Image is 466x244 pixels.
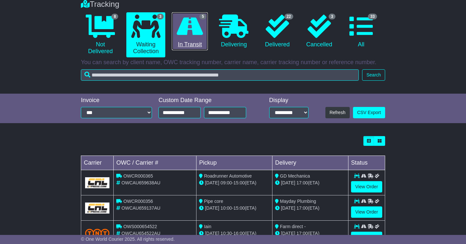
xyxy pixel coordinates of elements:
[368,14,377,19] span: 33
[126,12,165,57] a: 3 Waiting Collection
[351,181,382,192] a: View Order
[296,231,308,236] span: 17:00
[199,180,270,186] div: - (ETA)
[204,224,211,229] span: Iain
[121,205,160,211] span: OWCAU659137AU
[121,180,160,185] span: OWCAU659638AU
[344,12,379,51] a: 33 All
[199,14,206,19] span: 5
[81,97,152,104] div: Invoice
[296,180,308,185] span: 17:00
[329,14,335,19] span: 3
[114,156,196,170] td: OWC / Carrier #
[325,107,350,118] button: Refresh
[284,14,293,19] span: 22
[233,231,245,236] span: 16:00
[220,205,232,211] span: 10:00
[85,229,109,238] img: TNT_Domestic.png
[199,205,270,212] div: - (ETA)
[196,156,272,170] td: Pickup
[233,180,245,185] span: 15:00
[275,230,346,237] div: (ETA)
[272,156,348,170] td: Delivery
[121,231,160,236] span: OWCAU654522AU
[362,69,385,81] button: Search
[123,224,157,229] span: OWS000654522
[280,224,306,229] span: Farm direct -
[280,199,316,204] span: Mayday Plumbing
[85,177,109,188] img: GetCarrierServiceLogo
[275,180,346,186] div: (ETA)
[351,232,382,243] a: View Order
[85,203,109,214] img: GetCarrierServiceLogo
[172,12,208,51] a: 5 In Transit
[204,173,252,179] span: Roadrunner Automotive
[123,173,153,179] span: OWCR000365
[348,156,385,170] td: Status
[220,180,232,185] span: 09:00
[281,231,295,236] span: [DATE]
[220,231,232,236] span: 10:30
[233,205,245,211] span: 15:00
[281,180,295,185] span: [DATE]
[204,199,223,204] span: Pipe core
[158,97,256,104] div: Custom Date Range
[157,14,164,19] span: 3
[280,173,310,179] span: GD Mechanica
[260,12,295,51] a: 22 Delivered
[214,12,253,51] a: Delivering
[81,156,114,170] td: Carrier
[81,12,120,57] a: 8 Not Delivered
[205,180,219,185] span: [DATE]
[296,205,308,211] span: 17:00
[205,231,219,236] span: [DATE]
[353,107,385,118] a: CSV Export
[81,59,385,66] p: You can search by client name, OWC tracking number, carrier name, carrier tracking number or refe...
[205,205,219,211] span: [DATE]
[123,199,153,204] span: OWCR000356
[275,205,346,212] div: (ETA)
[281,205,295,211] span: [DATE]
[301,12,337,51] a: 3 Cancelled
[269,97,309,104] div: Display
[351,206,382,218] a: View Order
[81,237,175,242] span: © One World Courier 2025. All rights reserved.
[199,230,270,237] div: - (ETA)
[111,14,118,19] span: 8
